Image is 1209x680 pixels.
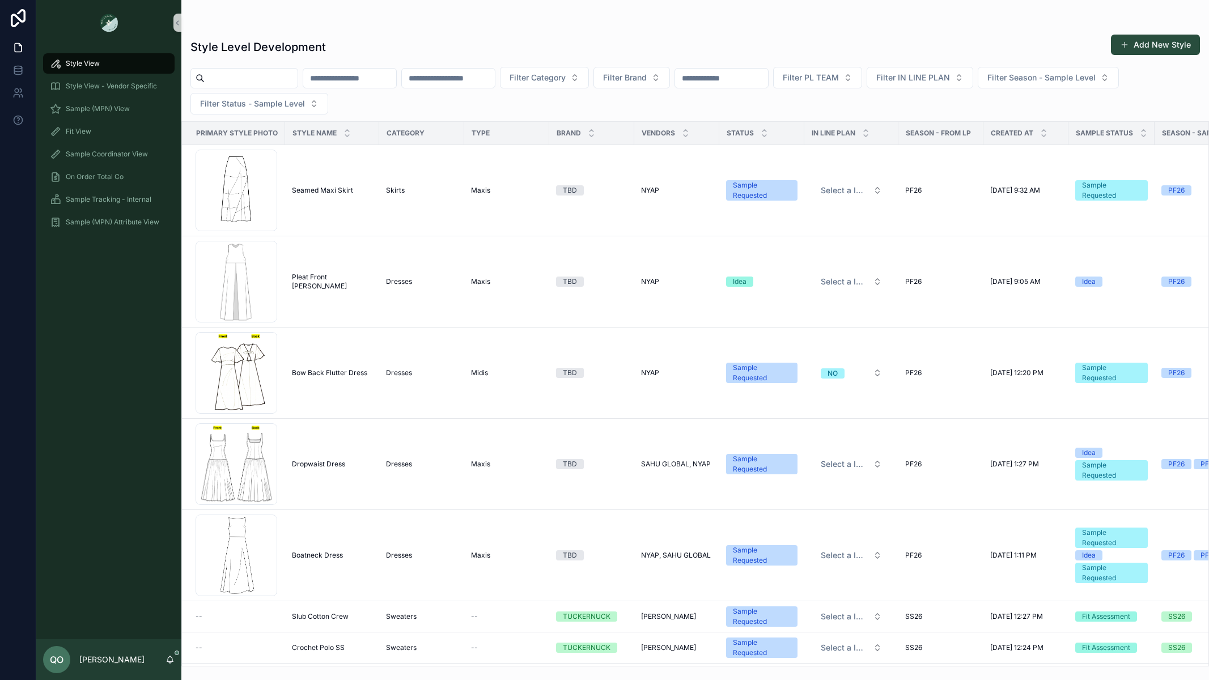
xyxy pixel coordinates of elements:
span: Filter IN LINE PLAN [876,72,950,83]
div: Idea [1082,550,1096,560]
button: Select Button [593,67,670,88]
a: Dropwaist Dress [292,460,372,469]
a: Sample Requested [1075,363,1148,383]
a: SS26 [905,643,977,652]
span: PF26 [905,551,922,560]
div: PF26 [1168,368,1185,378]
span: Dropwaist Dress [292,460,345,469]
a: -- [196,643,278,652]
span: SAHU GLOBAL, NYAP [641,460,711,469]
a: Sample (MPN) View [43,99,175,119]
span: Primary Style Photo [196,129,278,138]
a: Idea [726,277,797,287]
a: Maxis [471,460,542,469]
a: Style View - Vendor Specific [43,76,175,96]
a: Sample Tracking - Internal [43,189,175,210]
span: Select a IN LINE PLAN [821,550,868,561]
span: Sample Status [1076,129,1133,138]
span: Crochet Polo SS [292,643,345,652]
a: Sample Requested [726,363,797,383]
div: TUCKERNUCK [563,611,610,622]
span: [DATE] 12:27 PM [990,612,1043,621]
span: SS26 [905,643,922,652]
a: TUCKERNUCK [556,611,627,622]
span: Vendors [642,129,675,138]
button: Select Button [500,67,589,88]
div: Sample Requested [1082,460,1141,481]
div: Fit Assessment [1082,611,1130,622]
a: Midis [471,368,542,377]
div: TBD [563,459,577,469]
h1: Style Level Development [190,39,326,55]
a: Sweaters [386,643,457,652]
span: Type [472,129,490,138]
div: Idea [1082,277,1096,287]
div: TUCKERNUCK [563,643,610,653]
button: Select Button [190,93,328,114]
div: Sample Requested [733,180,791,201]
a: Sample Requested [726,454,797,474]
div: SS26 [1168,643,1185,653]
span: -- [471,643,478,652]
a: Skirts [386,186,457,195]
div: Sample Requested [1082,180,1141,201]
div: Idea [733,277,746,287]
span: Sweaters [386,643,417,652]
span: Seamed Maxi Skirt [292,186,353,195]
span: Midis [471,368,488,377]
a: -- [196,612,278,621]
span: PF26 [905,368,922,377]
a: NYAP [641,186,712,195]
span: PF26 [905,277,922,286]
span: [DATE] 12:24 PM [990,643,1043,652]
button: Select Button [812,454,891,474]
a: TUCKERNUCK [556,643,627,653]
span: Dresses [386,460,412,469]
span: Sample Coordinator View [66,150,148,159]
span: Style View [66,59,100,68]
a: [DATE] 9:05 AM [990,277,1062,286]
a: Dresses [386,277,457,286]
span: NYAP [641,277,659,286]
span: Filter PL TEAM [783,72,839,83]
span: Maxis [471,551,490,560]
a: Style View [43,53,175,74]
span: -- [471,612,478,621]
a: Maxis [471,277,542,286]
span: PF26 [905,186,922,195]
button: Select Button [812,606,891,627]
a: SS26 [905,612,977,621]
a: Select Button [811,637,892,658]
a: [DATE] 1:11 PM [990,551,1062,560]
a: Seamed Maxi Skirt [292,186,372,195]
a: Sample Coordinator View [43,144,175,164]
a: Select Button [811,453,892,475]
span: Select a IN LINE PLAN [821,611,868,622]
div: Sample Requested [733,363,791,383]
button: Add New Style [1111,35,1200,55]
span: Sample (MPN) View [66,104,130,113]
span: Dresses [386,551,412,560]
div: Idea [1082,448,1096,458]
a: Crochet Polo SS [292,643,372,652]
button: Select Button [812,545,891,566]
span: Created at [991,129,1033,138]
a: [DATE] 12:20 PM [990,368,1062,377]
span: Maxis [471,277,490,286]
div: PF26 [1168,459,1185,469]
a: IdeaSample Requested [1075,448,1148,481]
div: PF26 [1168,550,1185,560]
div: NO [828,368,838,379]
a: NYAP, SAHU GLOBAL [641,551,712,560]
a: NYAP [641,277,712,286]
span: Select a IN LINE PLAN [821,185,868,196]
div: Sample Requested [1082,563,1141,583]
span: [PERSON_NAME] [641,643,696,652]
span: Filter Season - Sample Level [987,72,1096,83]
div: Sample Requested [1082,363,1141,383]
span: Skirts [386,186,405,195]
span: [DATE] 1:27 PM [990,460,1039,469]
span: Bow Back Flutter Dress [292,368,367,377]
a: Sample (MPN) Attribute View [43,212,175,232]
div: TBD [563,550,577,560]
